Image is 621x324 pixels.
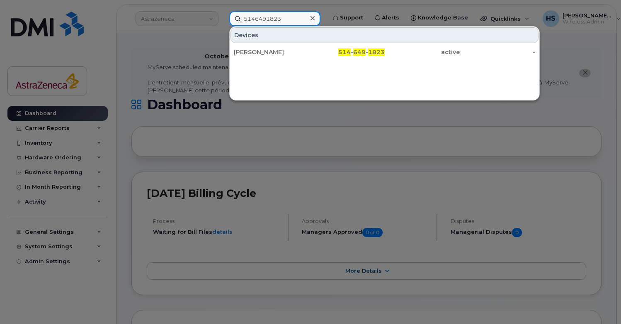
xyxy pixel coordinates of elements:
[368,48,385,56] span: 1823
[230,27,539,43] div: Devices
[385,48,460,56] div: active
[353,48,366,56] span: 649
[234,48,309,56] div: [PERSON_NAME]
[230,45,539,60] a: [PERSON_NAME]514-649-1823active-
[460,48,535,56] div: -
[309,48,385,56] div: - -
[338,48,351,56] span: 514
